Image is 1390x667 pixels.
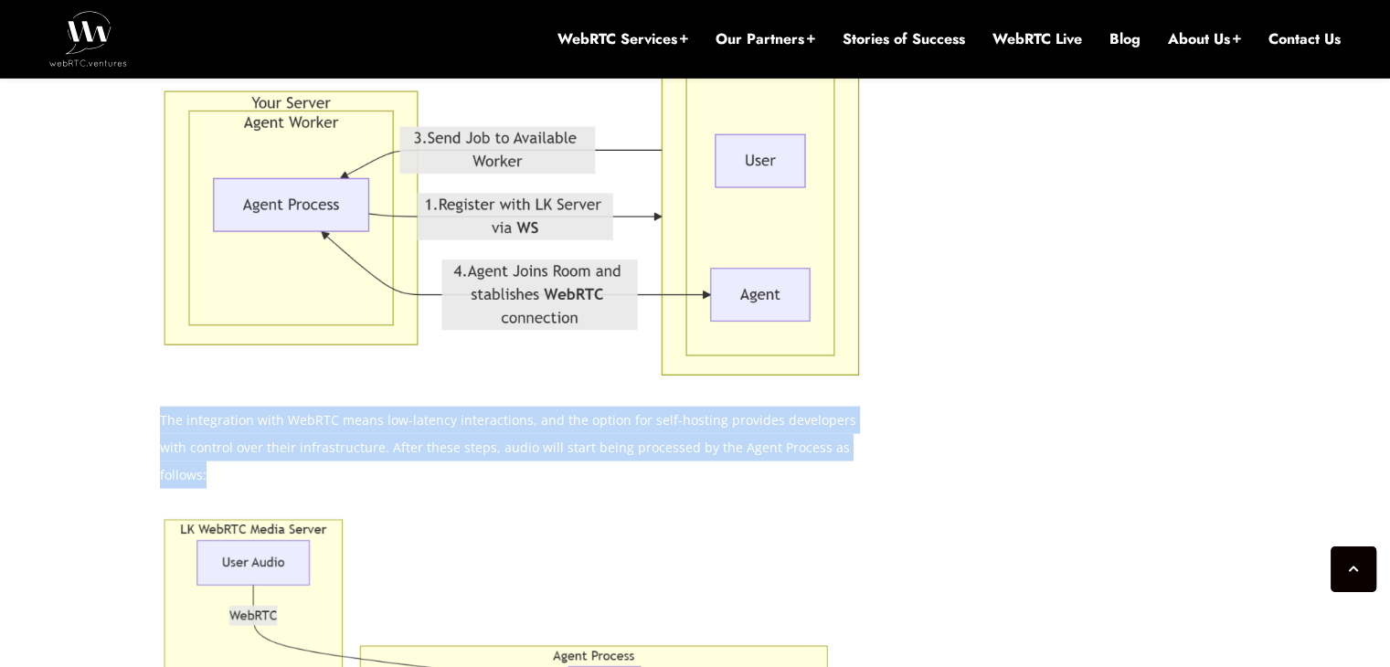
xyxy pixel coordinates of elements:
a: Blog [1109,29,1141,49]
a: WebRTC Live [992,29,1082,49]
a: Our Partners [716,29,815,49]
p: The integration with WebRTC means low-latency interactions, and the option for self-hosting provi... [160,407,864,489]
a: Stories of Success [843,29,965,49]
a: WebRTC Services [557,29,688,49]
img: WebRTC.ventures [49,11,127,66]
a: Contact Us [1268,29,1341,49]
a: About Us [1168,29,1241,49]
